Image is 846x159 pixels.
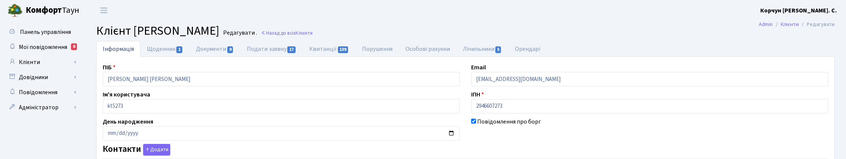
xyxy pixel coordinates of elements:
[103,144,170,156] label: Контакти
[781,20,799,28] a: Клієнти
[4,55,79,70] a: Клієнти
[143,144,170,156] button: Контакти
[176,46,182,53] span: 1
[20,28,71,36] span: Панель управління
[747,17,846,32] nav: breadcrumb
[296,29,313,37] span: Клієнти
[356,41,399,57] a: Порушення
[799,20,835,29] li: Редагувати
[8,3,23,18] img: logo.png
[261,29,313,37] a: Назад до всіхКлієнти
[19,43,67,51] span: Мої повідомлення
[338,46,348,53] span: 139
[96,41,140,57] a: Інформація
[456,41,509,57] a: Лічильники
[140,41,190,57] a: Щоденник
[141,143,170,156] a: Додати
[509,41,547,57] a: Орендарі
[760,6,837,15] a: Корчун [PERSON_NAME]. С.
[4,85,79,100] a: Повідомлення
[4,24,79,40] a: Панель управління
[103,117,153,126] label: День народження
[71,43,77,50] div: 6
[94,4,113,17] button: Переключити навігацію
[26,4,79,17] span: Таун
[4,100,79,115] a: Адміністратор
[103,63,116,72] label: ПІБ
[495,46,501,53] span: 5
[471,90,484,99] label: ІПН
[399,41,456,57] a: Особові рахунки
[477,117,541,126] label: Повідомлення про борг
[303,41,355,57] a: Квитанції
[190,41,240,57] a: Документи
[227,46,233,53] span: 9
[4,70,79,85] a: Довідники
[26,4,62,16] b: Комфорт
[103,90,150,99] label: Ім'я користувача
[222,29,257,37] small: Редагувати .
[4,40,79,55] a: Мої повідомлення6
[287,46,296,53] span: 17
[96,22,219,40] span: Клієнт [PERSON_NAME]
[759,20,773,28] a: Admin
[240,41,303,57] a: Подати заявку
[471,63,486,72] label: Email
